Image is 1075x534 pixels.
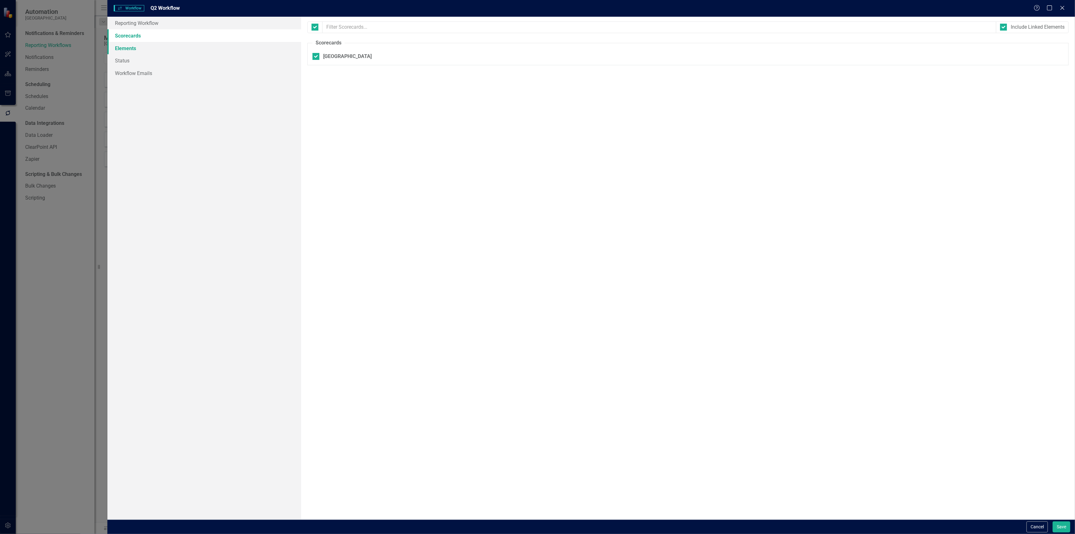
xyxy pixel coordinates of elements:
a: Scorecards [107,29,301,42]
a: Status [107,54,301,67]
a: Workflow Emails [107,67,301,79]
span: Q2 Workflow [151,5,180,11]
button: Save [1053,521,1070,532]
input: Filter Scorecards... [322,21,996,33]
a: Elements [107,42,301,55]
span: Workflow [114,5,144,11]
button: Cancel [1026,521,1048,532]
a: Reporting Workflow [107,17,301,29]
div: Include Linked Elements [1011,24,1065,31]
legend: Scorecards [312,39,345,47]
div: [GEOGRAPHIC_DATA] [323,53,372,60]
